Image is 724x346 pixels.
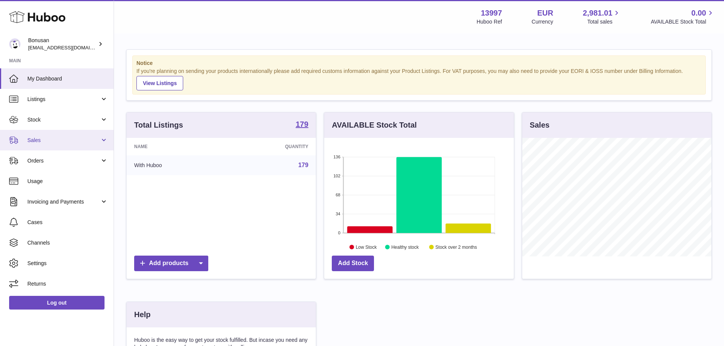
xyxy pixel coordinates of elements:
a: 2,981.01 Total sales [583,8,621,25]
div: If you're planning on sending your products internationally please add required customs informati... [136,68,702,90]
span: Channels [27,239,108,246]
span: Total sales [587,18,621,25]
span: 2,981.01 [583,8,613,18]
text: 0 [338,231,341,235]
a: Log out [9,296,105,310]
h3: Sales [530,120,550,130]
div: Huboo Ref [477,18,502,25]
th: Quantity [227,138,316,155]
a: 179 [296,120,308,130]
strong: 179 [296,120,308,128]
span: 0.00 [691,8,706,18]
a: View Listings [136,76,183,90]
text: 102 [333,174,340,178]
h3: Help [134,310,151,320]
text: 34 [336,212,341,216]
span: Invoicing and Payments [27,198,100,205]
span: Orders [27,157,100,164]
a: Add Stock [332,256,374,271]
th: Name [127,138,227,155]
a: Add products [134,256,208,271]
div: Currency [532,18,553,25]
span: My Dashboard [27,75,108,82]
strong: 13997 [481,8,502,18]
span: Sales [27,137,100,144]
td: With Huboo [127,155,227,175]
text: 68 [336,193,341,197]
a: 0.00 AVAILABLE Stock Total [651,8,715,25]
span: Cases [27,219,108,226]
span: Returns [27,280,108,288]
span: Stock [27,116,100,123]
span: [EMAIL_ADDRESS][DOMAIN_NAME] [28,44,112,51]
img: internalAdmin-13997@internal.huboo.com [9,38,21,50]
text: Stock over 2 months [436,244,477,250]
text: 136 [333,155,340,159]
strong: EUR [537,8,553,18]
div: Bonusan [28,37,97,51]
strong: Notice [136,60,702,67]
a: 179 [298,162,309,168]
h3: Total Listings [134,120,183,130]
span: AVAILABLE Stock Total [651,18,715,25]
span: Usage [27,178,108,185]
text: Low Stock [356,244,377,250]
span: Settings [27,260,108,267]
span: Listings [27,96,100,103]
text: Healthy stock [391,244,419,250]
h3: AVAILABLE Stock Total [332,120,417,130]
